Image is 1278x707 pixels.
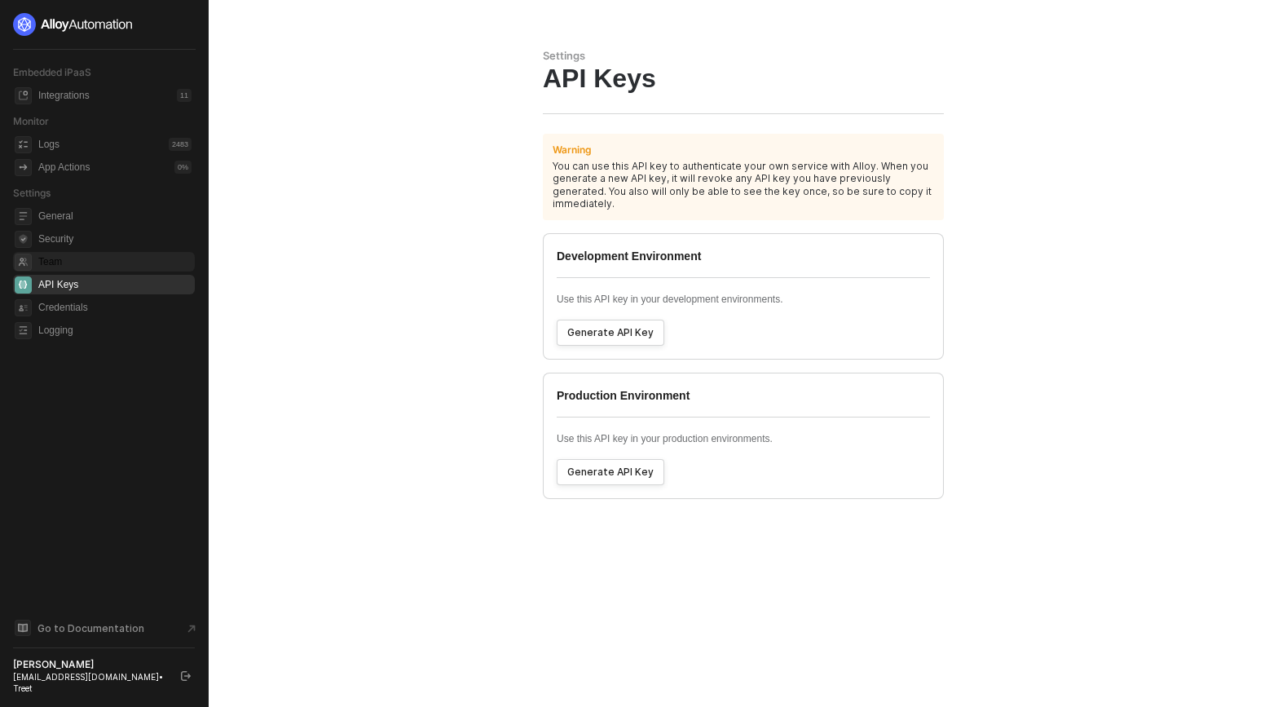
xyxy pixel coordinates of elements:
span: General [38,206,192,226]
span: Settings [13,187,51,199]
img: logo [13,13,134,36]
span: general [15,208,32,225]
span: Team [38,252,192,272]
span: security [15,231,32,248]
span: Credentials [38,298,192,317]
span: logging [15,322,32,339]
div: Development Environment [557,248,930,277]
span: Monitor [13,115,49,127]
p: Use this API key in your production environments. [557,432,930,446]
div: 11 [177,89,192,102]
span: integrations [15,87,32,104]
div: Generate API Key [567,466,654,479]
div: 0 % [174,161,192,174]
div: You can use this API key to authenticate your own service with Alloy. When you generate a new API... [553,160,934,210]
a: Knowledge Base [13,618,196,638]
button: Generate API Key [557,320,664,346]
div: [PERSON_NAME] [13,658,166,671]
span: logout [181,671,191,681]
div: Production Environment [557,387,930,417]
span: documentation [15,620,31,636]
span: API Keys [38,275,192,294]
span: Go to Documentation [37,621,144,635]
a: logo [13,13,195,36]
div: Integrations [38,89,90,103]
div: App Actions [38,161,90,175]
div: Generate API Key [567,326,654,339]
span: icon-app-actions [15,159,32,176]
span: credentials [15,299,32,316]
div: Logs [38,138,59,152]
div: [EMAIL_ADDRESS][DOMAIN_NAME] • Treet [13,671,166,694]
span: api-key [15,276,32,294]
p: Use this API key in your development environments. [557,293,930,307]
span: team [15,254,32,271]
div: API Keys [543,63,944,94]
span: Security [38,229,192,249]
span: Logging [38,320,192,340]
span: document-arrow [183,621,200,637]
div: 2483 [169,138,192,151]
div: Settings [543,49,944,63]
span: Embedded iPaaS [13,66,91,78]
span: icon-logs [15,136,32,153]
div: Warning [553,144,592,157]
button: Generate API Key [557,459,664,485]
